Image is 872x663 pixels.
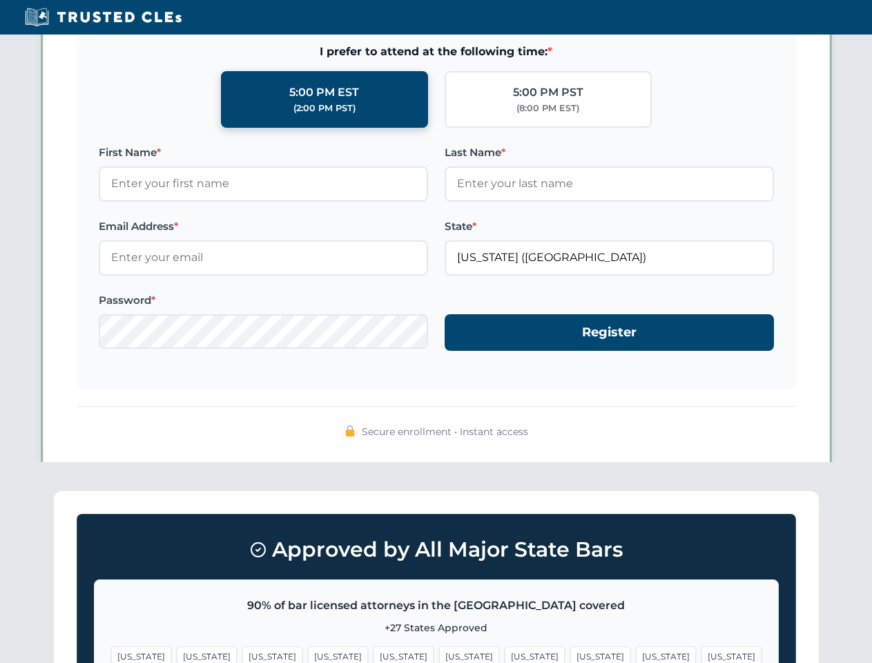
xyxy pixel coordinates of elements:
[516,102,579,115] div: (8:00 PM EST)
[99,218,428,235] label: Email Address
[111,620,762,635] p: +27 States Approved
[99,166,428,201] input: Enter your first name
[445,314,774,351] button: Register
[99,144,428,161] label: First Name
[293,102,356,115] div: (2:00 PM PST)
[99,43,774,61] span: I prefer to attend at the following time:
[445,218,774,235] label: State
[99,240,428,275] input: Enter your email
[362,424,528,439] span: Secure enrollment • Instant access
[99,292,428,309] label: Password
[289,84,359,102] div: 5:00 PM EST
[445,166,774,201] input: Enter your last name
[445,240,774,275] input: Florida (FL)
[345,425,356,436] img: 🔒
[513,84,583,102] div: 5:00 PM PST
[111,597,762,615] p: 90% of bar licensed attorneys in the [GEOGRAPHIC_DATA] covered
[94,531,779,568] h3: Approved by All Major State Bars
[445,144,774,161] label: Last Name
[21,7,186,28] img: Trusted CLEs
